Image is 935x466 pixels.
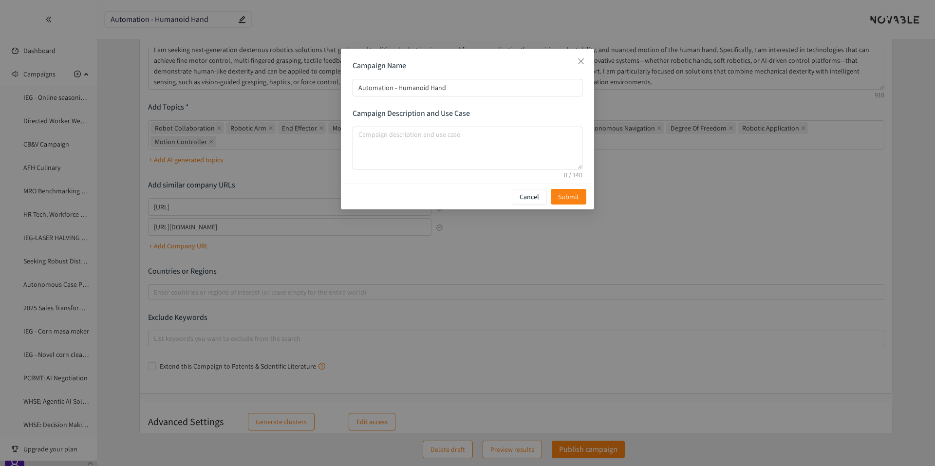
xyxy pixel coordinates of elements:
[353,60,582,71] p: Campaign Name
[353,108,582,119] p: Campaign Description and Use Case
[512,189,547,205] button: Cancel
[353,79,582,96] input: campaign name
[520,191,539,202] p: Cancel
[551,189,586,205] button: Submit
[568,49,594,75] button: Close
[886,419,935,466] div: Chat Widget
[558,191,579,202] span: Submit
[577,57,585,65] span: close
[353,127,582,169] textarea: campaign description and use case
